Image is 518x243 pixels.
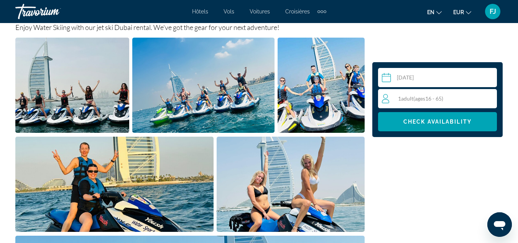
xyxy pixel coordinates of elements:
[317,5,326,18] button: Éléments de navigation supplémentaires
[427,7,442,18] button: Changer de langue
[278,37,365,133] button: Open full-screen image slider
[15,37,129,133] button: Open full-screen image slider
[483,3,503,20] button: Menu utilisateur
[285,8,310,15] a: Croisières
[453,9,464,15] font: EUR
[401,95,413,102] span: Adult
[403,119,472,125] span: Check Availability
[378,112,497,131] button: Check Availability
[398,95,443,102] span: 1
[453,7,471,18] button: Changer de devise
[224,8,234,15] a: Vols
[217,136,365,232] button: Open full-screen image slider
[250,8,270,15] a: Voitures
[15,2,92,21] a: Travorium
[378,89,497,108] button: Travelers: 1 adult, 0 children
[427,9,434,15] font: en
[415,95,425,102] span: ages
[413,95,443,102] span: ( 16 - 65)
[192,8,208,15] a: Hôtels
[132,37,275,133] button: Open full-screen image slider
[15,136,214,232] button: Open full-screen image slider
[487,212,512,237] iframe: Bouton de lancement de la fenêtre de messagerie
[490,7,496,15] font: FJ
